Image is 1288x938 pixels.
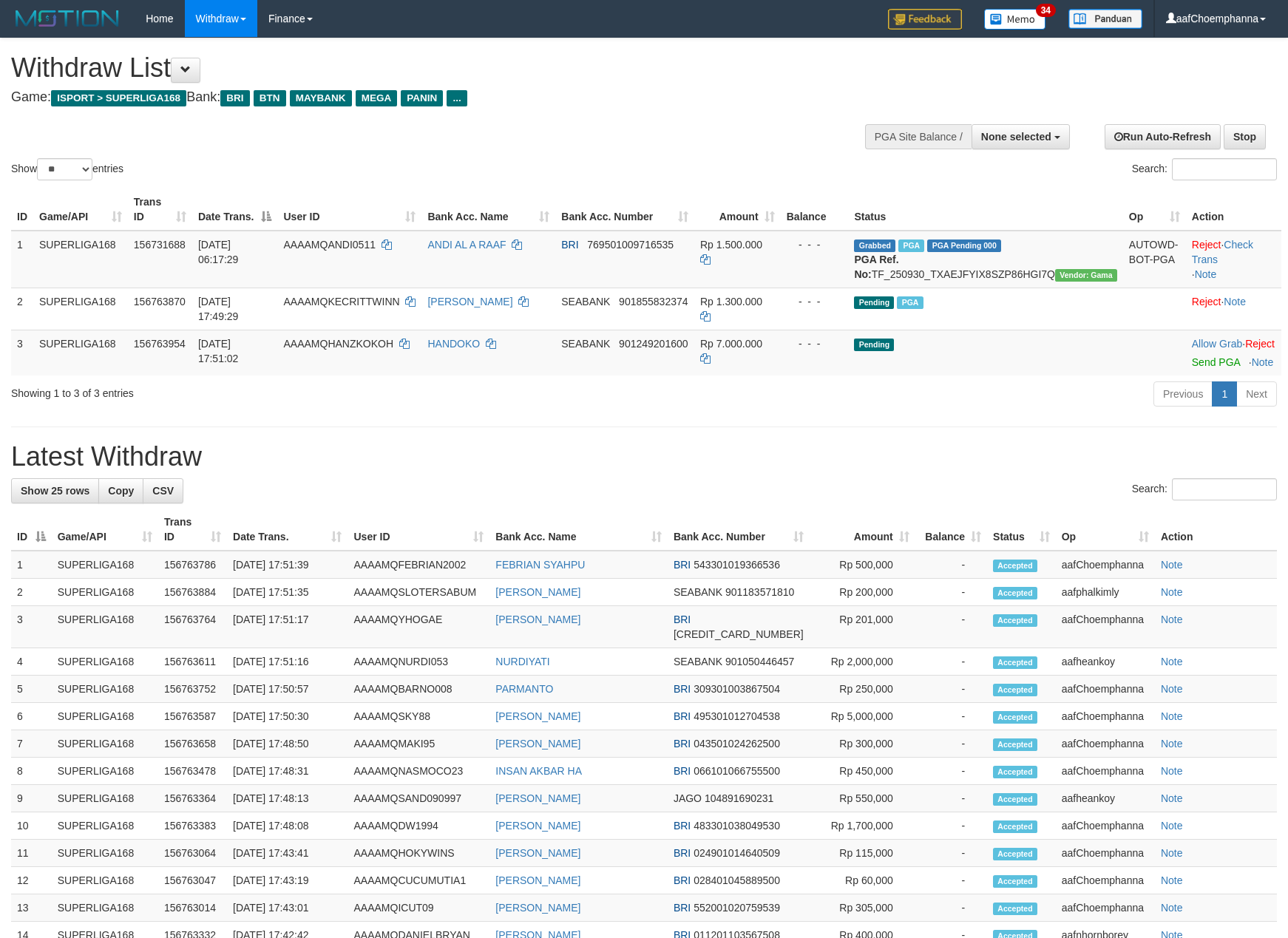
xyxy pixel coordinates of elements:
td: [DATE] 17:51:17 [227,606,348,648]
td: Rp 5,000,000 [810,703,915,730]
td: - [915,730,987,758]
td: 13 [11,894,52,922]
td: Rp 250,000 [810,676,915,703]
span: MEGA [356,90,398,106]
a: Note [1161,765,1183,777]
a: Note [1161,874,1183,886]
td: Rp 1,700,000 [810,812,915,840]
img: MOTION_logo.png [11,7,123,30]
td: AAAAMQCUCUMUTIA1 [348,867,489,894]
td: 7 [11,730,52,758]
span: Accepted [993,766,1037,778]
span: Accepted [993,793,1037,806]
span: Accepted [993,560,1037,572]
td: 156763587 [158,703,227,730]
button: None selected [972,124,1070,149]
label: Search: [1132,158,1277,180]
td: Rp 300,000 [810,730,915,758]
span: Rp 1.300.000 [700,296,762,307]
td: SUPERLIGA168 [52,703,158,730]
span: Grabbed [854,239,895,252]
span: SEABANK [674,586,722,598]
td: 156763658 [158,730,227,758]
select: Showentries [37,158,92,180]
td: SUPERLIGA168 [33,231,128,288]
span: ISPORT > SUPERLIGA168 [51,90,186,106]
span: · [1192,338,1245,350]
th: Bank Acc. Number: activate to sort column ascending [668,509,810,551]
span: AAAAMQKECRITTWINN [283,296,399,307]
td: 12 [11,867,52,894]
span: Marked by aafheankoy [897,296,923,309]
a: 1 [1212,381,1237,407]
td: SUPERLIGA168 [52,785,158,812]
span: SEABANK [674,656,722,667]
td: - [915,551,987,579]
span: Copy 028401045889500 to clipboard [694,874,780,886]
span: 34 [1036,4,1056,17]
th: Trans ID: activate to sort column ascending [128,188,192,231]
th: Trans ID: activate to sort column ascending [158,509,227,551]
th: Balance [781,188,849,231]
span: BRI [674,847,691,859]
a: Note [1161,614,1183,625]
span: BRI [220,90,249,106]
td: - [915,703,987,730]
td: 156763764 [158,606,227,648]
a: Note [1161,586,1183,598]
span: BRI [674,820,691,832]
td: AUTOWD-BOT-PGA [1123,231,1186,288]
td: SUPERLIGA168 [52,579,158,606]
span: Copy 901183571810 to clipboard [725,586,794,598]
input: Search: [1172,478,1277,500]
td: AAAAMQSAND090997 [348,785,489,812]
td: [DATE] 17:48:50 [227,730,348,758]
span: Accepted [993,875,1037,888]
td: - [915,758,987,785]
td: aafChoemphanna [1056,812,1155,840]
td: 8 [11,758,52,785]
a: [PERSON_NAME] [495,820,580,832]
a: Next [1236,381,1277,407]
span: Accepted [993,848,1037,860]
span: Accepted [993,820,1037,833]
a: [PERSON_NAME] [495,847,580,859]
td: 156763611 [158,648,227,676]
td: Rp 115,000 [810,840,915,867]
span: Pending [854,296,894,309]
a: Stop [1224,124,1266,149]
th: Status: activate to sort column ascending [987,509,1056,551]
td: 156763884 [158,579,227,606]
a: Show 25 rows [11,478,99,503]
td: AAAAMQSKY88 [348,703,489,730]
a: Allow Grab [1192,338,1242,350]
td: AAAAMQSLOTERSABUM [348,579,489,606]
span: Copy 901855832374 to clipboard [619,296,688,307]
th: Date Trans.: activate to sort column ascending [227,509,348,551]
td: 3 [11,606,52,648]
th: Amount: activate to sort column ascending [810,509,915,551]
td: SUPERLIGA168 [33,288,128,330]
span: Copy 104891690231 to clipboard [705,792,773,804]
input: Search: [1172,158,1277,180]
span: Accepted [993,684,1037,696]
th: ID [11,188,33,231]
td: SUPERLIGA168 [52,758,158,785]
td: aafChoemphanna [1056,758,1155,785]
td: · [1186,330,1281,375]
td: [DATE] 17:50:30 [227,703,348,730]
div: PGA Site Balance / [865,124,972,149]
a: NURDIYATI [495,656,549,667]
span: BRI [674,614,691,625]
span: Rp 1.500.000 [700,239,762,251]
a: Note [1161,683,1183,695]
td: - [915,867,987,894]
td: - [915,606,987,648]
a: ANDI AL A RAAF [427,239,506,251]
td: 1 [11,551,52,579]
span: 156763870 [134,296,186,307]
th: Action [1155,509,1277,551]
span: Rp 7.000.000 [700,338,762,350]
a: Note [1161,710,1183,722]
th: Bank Acc. Number: activate to sort column ascending [555,188,694,231]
